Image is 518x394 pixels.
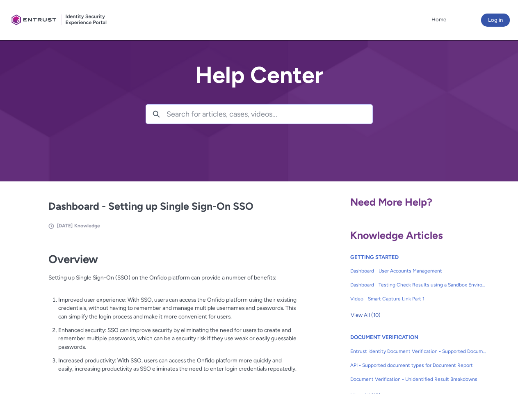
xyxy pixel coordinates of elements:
button: View All (10) [350,309,381,322]
a: Dashboard - Testing Check Results using a Sandbox Environment [350,278,486,292]
span: Need More Help? [350,196,432,208]
strong: Overview [48,252,98,266]
h2: Dashboard - Setting up Single Sign-On SSO [48,199,297,214]
h2: Help Center [146,62,373,88]
a: GETTING STARTED [350,254,399,260]
a: Dashboard - User Accounts Management [350,264,486,278]
a: Video - Smart Capture Link Part 1 [350,292,486,306]
span: Dashboard - User Accounts Management [350,267,486,275]
a: Home [429,14,448,26]
li: Knowledge [74,222,100,229]
span: View All (10) [351,309,381,321]
p: Improved user experience: With SSO, users can access the Onfido platform using their existing cre... [58,295,297,321]
span: Dashboard - Testing Check Results using a Sandbox Environment [350,281,486,289]
button: Log in [481,14,510,27]
input: Search for articles, cases, videos... [167,105,372,124]
span: Video - Smart Capture Link Part 1 [350,295,486,302]
p: Setting up Single Sign-On (SSO) on the Onfido platform can provide a number of benefits: [48,273,297,290]
button: Search [146,105,167,124]
span: Knowledge Articles [350,229,443,241]
span: [DATE] [57,223,73,229]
